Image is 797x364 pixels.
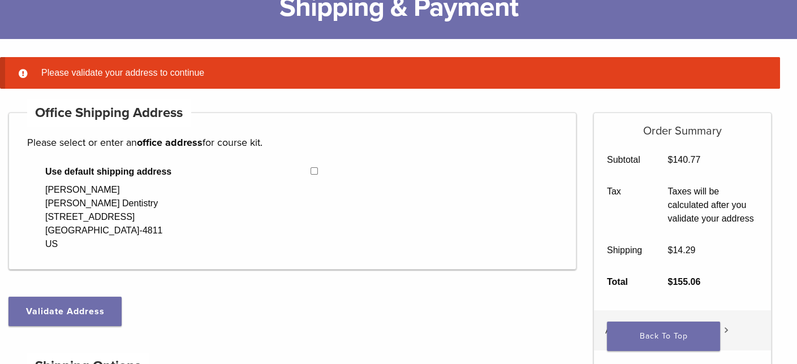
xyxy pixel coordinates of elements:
[27,99,191,127] h4: Office Shipping Address
[655,176,771,235] td: Taxes will be calculated after you validate your address
[667,277,700,287] bdi: 155.06
[45,183,162,251] div: [PERSON_NAME] [PERSON_NAME] Dentistry [STREET_ADDRESS] [GEOGRAPHIC_DATA]-4811 US
[605,325,718,336] span: Apply store credit discounts?
[594,144,655,176] th: Subtotal
[667,277,673,287] span: $
[724,327,729,333] img: caret.svg
[594,113,771,138] h5: Order Summary
[594,176,655,235] th: Tax
[45,165,311,179] span: Use default shipping address
[607,322,720,351] a: Back To Top
[667,155,700,164] bdi: 140.77
[8,297,122,326] button: Validate Address
[37,66,762,80] li: Please validate your address to continue
[27,134,558,151] p: Please select or enter an for course kit.
[667,245,695,255] bdi: 14.29
[594,266,655,298] th: Total
[667,155,673,164] span: $
[667,245,673,255] span: $
[137,136,203,149] strong: office address
[594,235,655,266] th: Shipping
